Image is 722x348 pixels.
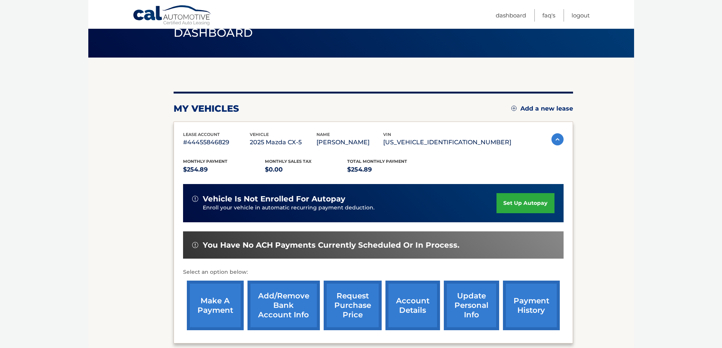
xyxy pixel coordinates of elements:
[174,103,239,114] h2: my vehicles
[250,137,316,148] p: 2025 Mazda CX-5
[503,281,560,330] a: payment history
[183,132,220,137] span: lease account
[133,5,212,27] a: Cal Automotive
[265,159,312,164] span: Monthly sales Tax
[174,26,253,40] span: Dashboard
[183,137,250,148] p: #44455846829
[183,159,227,164] span: Monthly Payment
[383,132,391,137] span: vin
[203,204,497,212] p: Enroll your vehicle in automatic recurring payment deduction.
[316,132,330,137] span: name
[347,164,429,175] p: $254.89
[551,133,564,145] img: accordion-active.svg
[183,268,564,277] p: Select an option below:
[192,242,198,248] img: alert-white.svg
[496,9,526,22] a: Dashboard
[347,159,407,164] span: Total Monthly Payment
[542,9,555,22] a: FAQ's
[203,194,345,204] span: vehicle is not enrolled for autopay
[316,137,383,148] p: [PERSON_NAME]
[496,193,554,213] a: set up autopay
[444,281,499,330] a: update personal info
[187,281,244,330] a: make a payment
[247,281,320,330] a: Add/Remove bank account info
[265,164,347,175] p: $0.00
[383,137,511,148] p: [US_VEHICLE_IDENTIFICATION_NUMBER]
[183,164,265,175] p: $254.89
[250,132,269,137] span: vehicle
[572,9,590,22] a: Logout
[324,281,382,330] a: request purchase price
[511,105,573,112] a: Add a new lease
[385,281,440,330] a: account details
[192,196,198,202] img: alert-white.svg
[203,240,459,250] span: You have no ACH payments currently scheduled or in process.
[511,106,517,111] img: add.svg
